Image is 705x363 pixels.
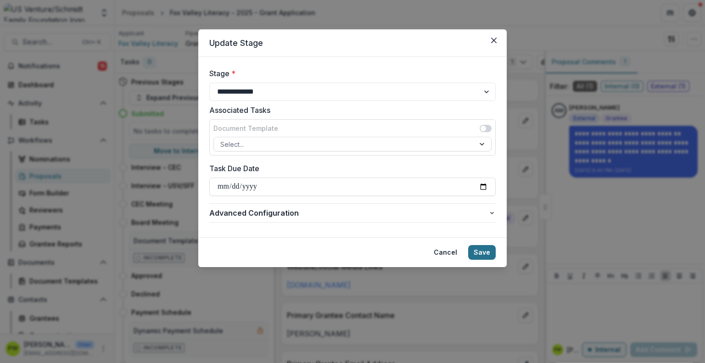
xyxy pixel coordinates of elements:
label: Stage [209,68,490,79]
button: Close [487,33,501,48]
label: Task Due Date [209,163,490,174]
button: Save [468,245,496,260]
label: Document Template [213,123,278,133]
span: Advanced Configuration [209,207,488,218]
button: Advanced Configuration [209,204,496,222]
label: Associated Tasks [209,105,490,116]
header: Update Stage [198,29,507,57]
button: Cancel [428,245,463,260]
